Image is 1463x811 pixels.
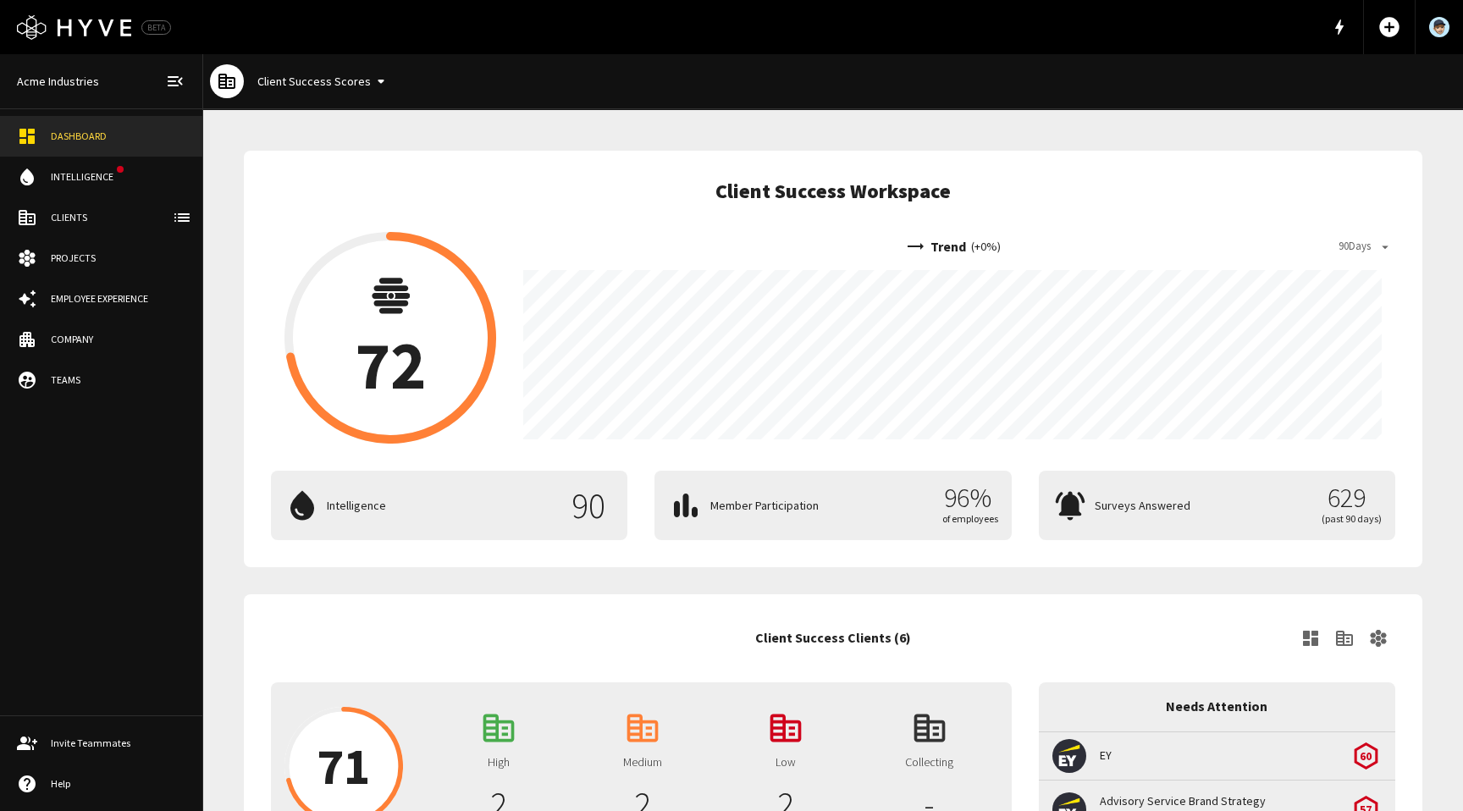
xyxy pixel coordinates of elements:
p: Medium [623,753,662,771]
p: 60 [1360,747,1372,764]
h5: Client Success Workspace [715,178,951,205]
span: arrow_drop_down [1377,239,1393,254]
p: 71 [317,741,371,792]
div: Help [51,776,185,792]
span: trending_flat [905,236,925,257]
a: View Client Projects [1361,621,1395,655]
div: Company [51,332,185,347]
p: ( + 0 %) [971,238,1001,256]
span: add_circle [1377,15,1401,39]
h6: Client Success Clients (6) [755,627,911,649]
button: Add [1371,8,1408,46]
div: Invite Teammates [51,736,185,751]
img: ey.com [1052,739,1086,773]
button: Client Success Scores [251,66,398,97]
div: BETA [141,20,171,35]
div: Projects [51,251,185,266]
span: EY [1100,747,1355,764]
div: Employee Experience [51,291,185,306]
button: Intelligence90 [271,471,627,540]
p: High [488,753,510,771]
span: Advisory Service Brand Strategy [1100,792,1355,810]
div: Dashboard [51,129,185,144]
span: water_drop [17,167,37,187]
button: 90Days [1334,234,1395,260]
span: water_drop [284,488,320,523]
img: User Avatar [1429,17,1449,37]
h6: Needs Attention [1166,696,1267,718]
p: 72 [355,331,426,399]
div: Teams [51,372,185,388]
p: 90 [563,488,614,523]
div: Low [1350,740,1382,771]
a: EY [1039,732,1395,780]
button: 72 [284,232,496,444]
a: View Clients [1328,621,1361,655]
p: Low [776,753,796,771]
a: View Client Dashboard [1294,621,1328,655]
div: Intelligence [51,169,120,185]
div: Clients [51,210,185,225]
a: Acme Industries [10,66,106,97]
button: client-list [165,201,199,234]
p: Intelligence [327,497,556,515]
p: Trend [930,236,966,257]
